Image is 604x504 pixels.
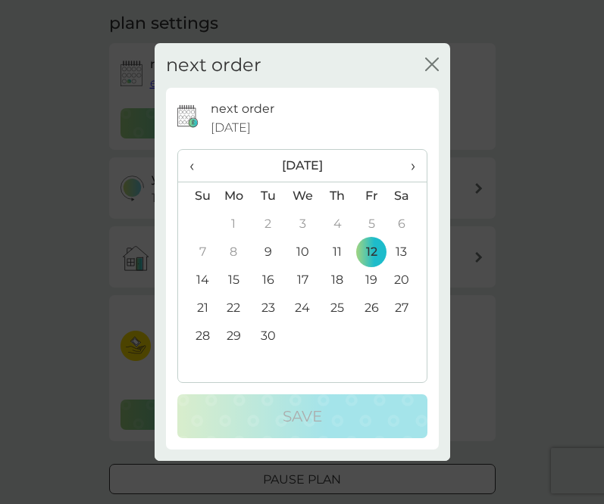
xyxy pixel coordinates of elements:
th: [DATE] [217,150,389,182]
td: 7 [178,238,217,266]
td: 14 [178,266,217,294]
td: 11 [320,238,354,266]
td: 8 [217,238,252,266]
th: Fr [355,182,389,210]
td: 30 [251,322,285,350]
p: next order [211,99,274,119]
p: Save [283,404,322,428]
th: Th [320,182,354,210]
th: Su [178,182,217,210]
td: 10 [285,238,320,266]
td: 4 [320,210,354,238]
td: 18 [320,266,354,294]
td: 3 [285,210,320,238]
td: 24 [285,294,320,322]
span: ‹ [189,150,205,182]
td: 21 [178,294,217,322]
td: 25 [320,294,354,322]
td: 22 [217,294,252,322]
span: [DATE] [211,118,251,138]
td: 20 [388,266,426,294]
button: close [425,58,439,73]
td: 23 [251,294,285,322]
td: 6 [388,210,426,238]
td: 27 [388,294,426,322]
td: 28 [178,322,217,350]
th: Sa [388,182,426,210]
td: 13 [388,238,426,266]
td: 15 [217,266,252,294]
td: 19 [355,266,389,294]
td: 17 [285,266,320,294]
button: Save [177,394,427,438]
th: Mo [217,182,252,210]
td: 29 [217,322,252,350]
span: › [399,150,415,182]
h2: next order [166,54,261,76]
td: 9 [251,238,285,266]
th: We [285,182,320,210]
th: Tu [251,182,285,210]
td: 2 [251,210,285,238]
td: 16 [251,266,285,294]
td: 26 [355,294,389,322]
td: 1 [217,210,252,238]
td: 12 [355,238,389,266]
td: 5 [355,210,389,238]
